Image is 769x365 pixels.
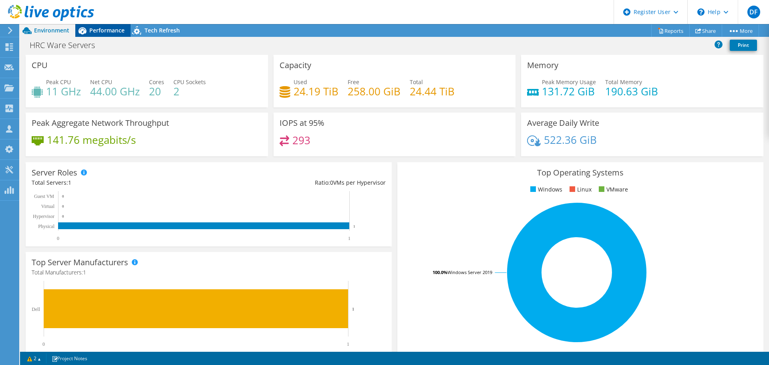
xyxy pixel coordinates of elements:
text: Hypervisor [33,214,54,219]
text: 0 [57,236,59,241]
text: Guest VM [34,194,54,199]
text: 0 [62,204,64,208]
tspan: 100.0% [433,269,447,275]
a: Reports [651,24,690,37]
span: 1 [68,179,71,186]
h3: Capacity [280,61,311,70]
span: 0 [330,179,333,186]
li: Linux [568,185,592,194]
text: 0 [42,341,45,347]
span: Tech Refresh [145,26,180,34]
text: Dell [32,307,40,312]
a: More [722,24,759,37]
h3: Peak Aggregate Network Throughput [32,119,169,127]
h3: CPU [32,61,48,70]
h4: 44.00 GHz [90,87,140,96]
div: Total Servers: [32,178,209,187]
text: 0 [62,194,64,198]
h4: 293 [292,136,310,145]
text: Physical [38,224,54,229]
span: Total Memory [605,78,642,86]
span: Performance [89,26,125,34]
span: Used [294,78,307,86]
h4: 141.76 megabits/s [47,135,136,144]
span: Peak Memory Usage [542,78,596,86]
span: Total [410,78,423,86]
text: 1 [347,341,349,347]
h3: Server Roles [32,168,77,177]
span: Environment [34,26,69,34]
a: Share [689,24,722,37]
span: CPU Sockets [173,78,206,86]
h4: 131.72 GiB [542,87,596,96]
a: 2 [22,353,46,363]
a: Print [730,40,757,51]
text: 1 [352,307,354,311]
h4: 190.63 GiB [605,87,658,96]
h4: 11 GHz [46,87,81,96]
h1: HRC Ware Servers [26,41,107,50]
h4: Total Manufacturers: [32,268,386,277]
h4: 522.36 GiB [544,135,597,144]
text: 0 [62,214,64,218]
span: Net CPU [90,78,112,86]
span: Cores [149,78,164,86]
a: Project Notes [46,353,93,363]
span: Free [348,78,359,86]
div: Ratio: VMs per Hypervisor [209,178,386,187]
h3: Average Daily Write [527,119,599,127]
h3: Top Server Manufacturers [32,258,128,267]
span: 1 [83,268,86,276]
h4: 20 [149,87,164,96]
span: DF [747,6,760,18]
h4: 2 [173,87,206,96]
h4: 24.19 TiB [294,87,338,96]
h3: IOPS at 95% [280,119,324,127]
span: Peak CPU [46,78,71,86]
h4: 24.44 TiB [410,87,455,96]
tspan: Windows Server 2019 [447,269,492,275]
text: 1 [348,236,350,241]
text: Virtual [41,204,55,209]
h3: Memory [527,61,558,70]
li: Windows [528,185,562,194]
li: VMware [597,185,628,194]
svg: \n [697,8,705,16]
text: 1 [353,224,355,228]
h3: Top Operating Systems [403,168,757,177]
h4: 258.00 GiB [348,87,401,96]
